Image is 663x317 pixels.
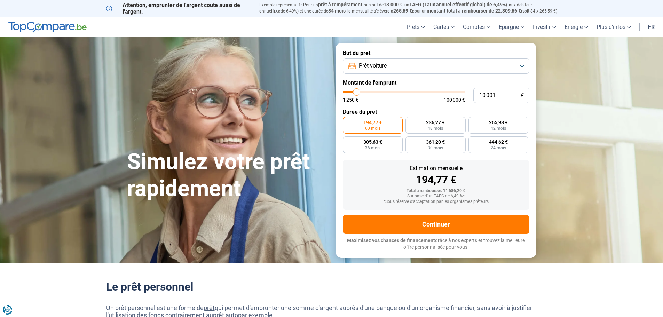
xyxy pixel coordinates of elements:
[428,146,443,150] span: 30 mois
[106,280,557,293] h2: Le prêt personnel
[491,126,506,130] span: 42 mois
[429,17,459,37] a: Cartes
[127,149,327,202] h1: Simulez votre prêt rapidement
[348,175,524,185] div: 194,77 €
[347,238,435,243] span: Maximisez vos chances de financement
[427,8,521,14] span: montant total à rembourser de 22.309,56 €
[529,17,560,37] a: Investir
[204,304,215,311] a: prêt
[428,126,443,130] span: 48 mois
[409,2,506,7] span: TAEG (Taux annuel effectif global) de 6,49%
[343,79,529,86] label: Montant de l'emprunt
[363,140,382,144] span: 305,63 €
[359,62,387,70] span: Prêt voiture
[8,22,87,33] img: TopCompare
[592,17,635,37] a: Plus d'infos
[328,8,346,14] span: 84 mois
[426,120,445,125] span: 236,27 €
[459,17,495,37] a: Comptes
[343,237,529,251] p: grâce à nos experts et trouvez la meilleure offre personnalisée pour vous.
[426,140,445,144] span: 361,20 €
[343,109,529,115] label: Durée du prêt
[365,146,380,150] span: 36 mois
[491,146,506,150] span: 24 mois
[489,140,508,144] span: 444,62 €
[348,194,524,199] div: Sur base d'un TAEG de 6,49 %*
[343,50,529,56] label: But du prêt
[343,58,529,74] button: Prêt voiture
[259,2,557,14] p: Exemple représentatif : Pour un tous but de , un (taux débiteur annuel de 6,49%) et une durée de ...
[384,2,403,7] span: 18.000 €
[489,120,508,125] span: 265,98 €
[318,2,362,7] span: prêt à tempérament
[348,199,524,204] div: *Sous réserve d'acceptation par les organismes prêteurs
[560,17,592,37] a: Énergie
[393,8,412,14] span: 265,59 €
[363,120,382,125] span: 194,77 €
[444,97,465,102] span: 100 000 €
[644,17,659,37] a: fr
[106,2,251,15] p: Attention, emprunter de l'argent coûte aussi de l'argent.
[403,17,429,37] a: Prêts
[272,8,281,14] span: fixe
[348,166,524,171] div: Estimation mensuelle
[521,93,524,98] span: €
[343,97,358,102] span: 1 250 €
[348,189,524,193] div: Total à rembourser: 11 686,20 €
[495,17,529,37] a: Épargne
[343,215,529,234] button: Continuer
[365,126,380,130] span: 60 mois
